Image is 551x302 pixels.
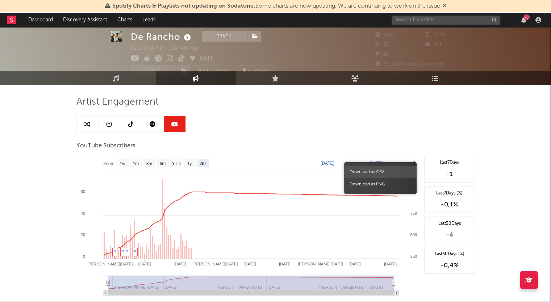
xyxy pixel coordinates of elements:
div: Last 30 Days [428,221,471,227]
a: ♫ [125,249,128,253]
span: Spotify Charts & Playlists not updating on Sodatone [112,3,254,9]
a: Charts [112,13,137,27]
text: All [200,161,205,166]
span: 971 [425,42,442,47]
a: Dashboard [23,13,58,27]
text: 750 [410,211,417,215]
span: 56.782 Monthly Listeners [375,62,444,67]
button: Track [202,31,247,42]
text: YTD [172,161,180,166]
span: Download as PNG [344,178,417,190]
text: 500 [410,232,417,237]
text: [DATE] [348,262,361,266]
text: 3m [146,161,152,166]
div: -0,4 % [428,261,471,270]
text: [DATE] [321,161,334,166]
text: [DATE] [369,161,383,166]
span: YouTube Subscribers [76,142,135,150]
span: Benchmark [204,67,231,75]
a: Discovery Assistant [58,13,112,27]
div: Last 7 Days [428,160,471,166]
text: Zoom [103,161,114,166]
text: 6m [159,161,166,166]
div: -1 [428,170,471,179]
span: 50 [375,42,390,47]
text: [DATE] [243,262,256,266]
text: 20 [80,232,85,237]
span: Download as CSV [344,166,417,178]
text: [DATE] [384,262,397,266]
span: Artist Engagement [76,98,159,106]
text: 60 [80,189,85,194]
a: Benchmark [194,65,235,76]
div: Last 7 Days (%) [428,190,471,197]
span: Summary [248,69,270,73]
span: 3778 [425,33,445,37]
button: 75 [521,17,526,23]
span: 15 [375,52,389,57]
div: -0,1 % [428,200,471,209]
button: Track [131,65,176,76]
span: : Some charts are now updating. We are continuing to work on the issue [112,3,440,9]
text: [DATE] [174,262,186,266]
a: ♫ [113,249,116,253]
text: [DATE] [138,262,151,266]
text: 40 [80,211,85,215]
a: ♫ [121,249,124,253]
text: [PERSON_NAME][DATE] [297,262,343,266]
span: Jump Score: 69.7 [375,71,418,75]
button: Summary [239,65,274,76]
text: 1m [133,161,139,166]
text: 1y [187,161,192,166]
text: [DATE] [279,262,292,266]
a: ♫ [134,249,137,253]
span: Dismiss [442,3,447,9]
a: Leads [137,13,160,27]
text: → [357,161,362,166]
text: 1w [120,161,125,166]
div: [GEOGRAPHIC_DATA] | Pop [131,44,206,53]
div: -4 [428,231,471,239]
div: De Rancho [131,31,193,43]
span: 3827 [375,33,396,37]
input: Search for artists [392,16,500,25]
div: Last 30 Days (%) [428,251,471,257]
text: 0 [83,254,85,259]
button: Edit [200,55,213,64]
text: [PERSON_NAME][DATE] [192,262,238,266]
text: 250 [410,254,417,259]
div: 75 [523,14,530,20]
text: [PERSON_NAME][DATE] [87,262,133,266]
